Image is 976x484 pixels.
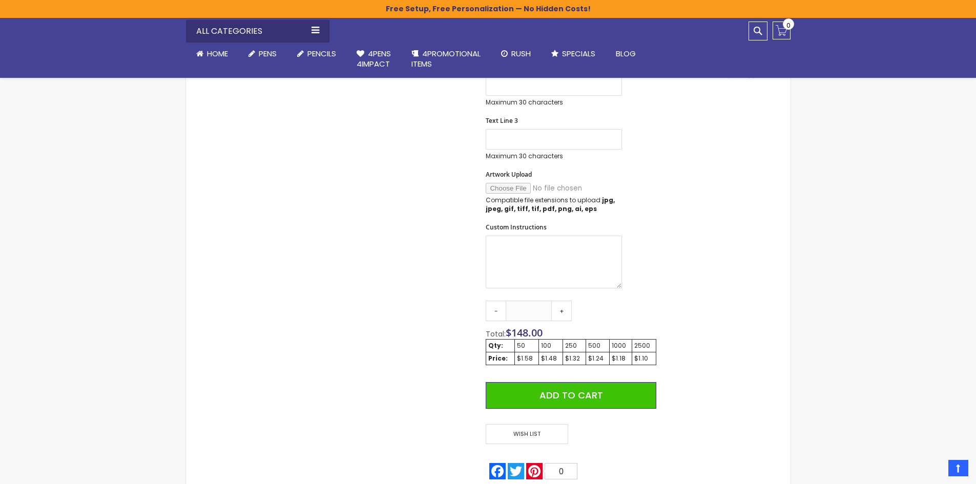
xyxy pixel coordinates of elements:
[238,43,287,65] a: Pens
[565,342,584,350] div: 250
[346,43,401,76] a: 4Pens4impact
[488,463,507,479] a: Facebook
[486,98,622,107] p: Maximum 30 characters
[525,463,578,479] a: Pinterest0
[486,382,656,409] button: Add to Cart
[186,43,238,65] a: Home
[486,424,571,444] a: Wish List
[287,43,346,65] a: Pencils
[517,342,536,350] div: 50
[616,48,636,59] span: Blog
[541,342,560,350] div: 100
[186,20,329,43] div: All Categories
[506,326,543,340] span: $
[634,354,654,363] div: $1.10
[517,354,536,363] div: $1.58
[486,329,506,339] span: Total:
[588,342,607,350] div: 500
[486,196,622,213] p: Compatible file extensions to upload:
[511,326,543,340] span: 148.00
[486,223,547,232] span: Custom Instructions
[562,48,595,59] span: Specials
[486,152,622,160] p: Maximum 30 characters
[773,22,791,39] a: 0
[612,354,630,363] div: $1.18
[948,460,968,476] a: Top
[486,301,506,321] a: -
[401,43,491,76] a: 4PROMOTIONALITEMS
[486,170,532,179] span: Artwork Upload
[411,48,481,69] span: 4PROMOTIONAL ITEMS
[357,48,391,69] span: 4Pens 4impact
[606,43,646,65] a: Blog
[511,48,531,59] span: Rush
[588,354,607,363] div: $1.24
[207,48,228,59] span: Home
[786,20,791,30] span: 0
[488,354,508,363] strong: Price:
[259,48,277,59] span: Pens
[486,196,615,213] strong: jpg, jpeg, gif, tiff, tif, pdf, png, ai, eps
[565,354,584,363] div: $1.32
[486,116,518,125] span: Text Line 3
[491,43,541,65] a: Rush
[612,342,630,350] div: 1000
[486,424,568,444] span: Wish List
[559,467,564,476] span: 0
[507,463,525,479] a: Twitter
[307,48,336,59] span: Pencils
[539,389,603,402] span: Add to Cart
[541,354,560,363] div: $1.48
[541,43,606,65] a: Specials
[551,301,572,321] a: +
[681,73,780,82] a: 4pens.com certificate URL
[488,341,503,350] strong: Qty:
[634,342,654,350] div: 2500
